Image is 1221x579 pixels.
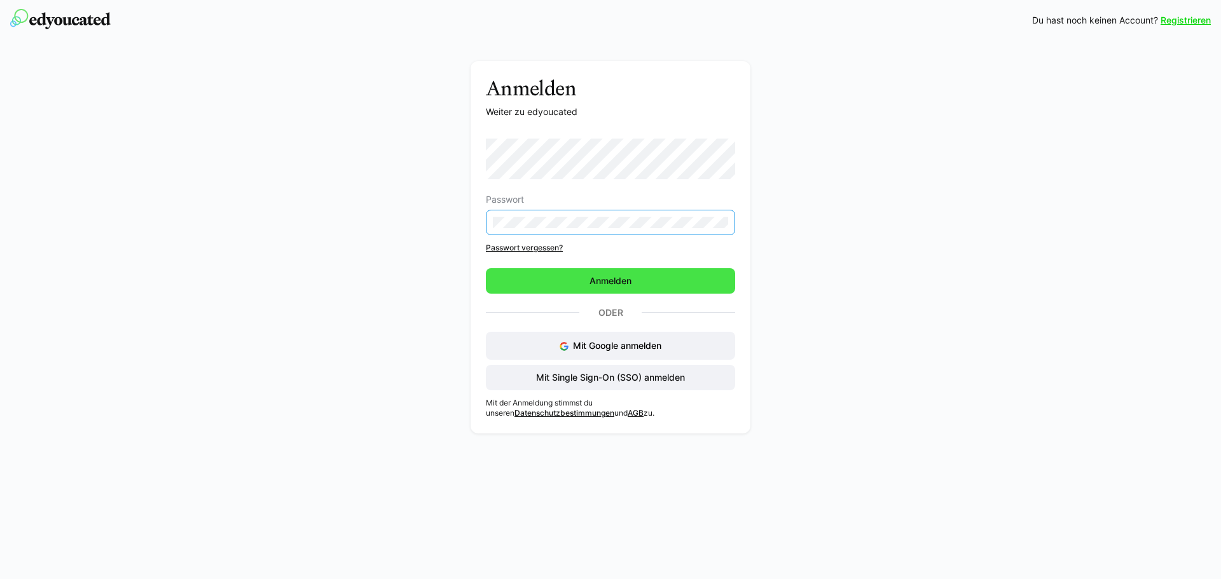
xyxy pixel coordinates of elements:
button: Mit Google anmelden [486,332,735,360]
span: Mit Single Sign-On (SSO) anmelden [534,371,687,384]
span: Passwort [486,194,524,205]
a: Datenschutzbestimmungen [514,408,614,418]
span: Du hast noch keinen Account? [1032,14,1158,27]
p: Mit der Anmeldung stimmst du unseren und zu. [486,398,735,418]
h3: Anmelden [486,76,735,100]
span: Mit Google anmelden [573,340,661,351]
button: Anmelden [486,268,735,294]
img: edyoucated [10,9,111,29]
button: Mit Single Sign-On (SSO) anmelden [486,365,735,390]
a: Registrieren [1161,14,1211,27]
p: Oder [579,304,642,322]
a: AGB [628,408,644,418]
p: Weiter zu edyoucated [486,106,735,118]
span: Anmelden [588,275,633,287]
a: Passwort vergessen? [486,243,735,253]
